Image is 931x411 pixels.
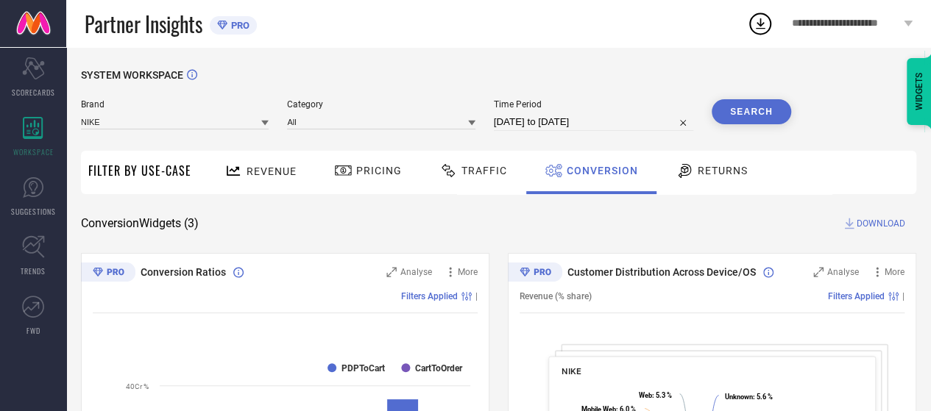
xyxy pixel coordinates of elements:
span: Filters Applied [828,291,885,301]
span: Category [287,99,475,110]
text: CartToOrder [415,363,463,374]
svg: Zoom [813,267,824,277]
span: WORKSPACE [13,146,54,157]
span: Conversion [567,165,638,176]
text: PDPToCart [341,363,385,374]
div: Open download list [747,10,774,37]
button: Search [712,99,791,124]
span: Conversion Widgets ( 3 ) [81,216,199,231]
span: Time Period [494,99,693,110]
span: Revenue (% share) [520,291,592,301]
span: Conversion Ratios [141,266,226,278]
span: Brand [81,99,269,110]
span: Pricing [356,165,402,176]
svg: Zoom [386,267,397,277]
tspan: Unknown [725,392,753,400]
span: Revenue [247,165,297,177]
span: Returns [698,165,748,176]
span: More [458,267,478,277]
span: SUGGESTIONS [11,206,56,217]
div: Premium [81,262,135,285]
span: DOWNLOAD [857,216,905,231]
span: Traffic [461,165,507,176]
span: Customer Distribution Across Device/OS [567,266,756,278]
span: Filter By Use-Case [88,162,191,179]
span: Analyse [827,267,859,277]
span: TRENDS [21,265,46,276]
span: | [475,291,478,301]
span: PRO [227,20,249,31]
span: SYSTEM WORKSPACE [81,69,183,81]
div: Premium [508,262,562,285]
span: More [885,267,905,277]
input: Select time period [494,113,693,131]
span: Partner Insights [85,9,202,39]
span: | [902,291,905,301]
span: FWD [26,325,40,336]
span: SCORECARDS [12,87,55,98]
span: NIKE [562,366,581,376]
span: Analyse [400,267,432,277]
text: : 5.3 % [639,391,672,399]
span: Filters Applied [401,291,458,301]
text: : 5.6 % [725,392,773,400]
tspan: Web [639,391,652,399]
text: 40Cr % [126,382,149,390]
